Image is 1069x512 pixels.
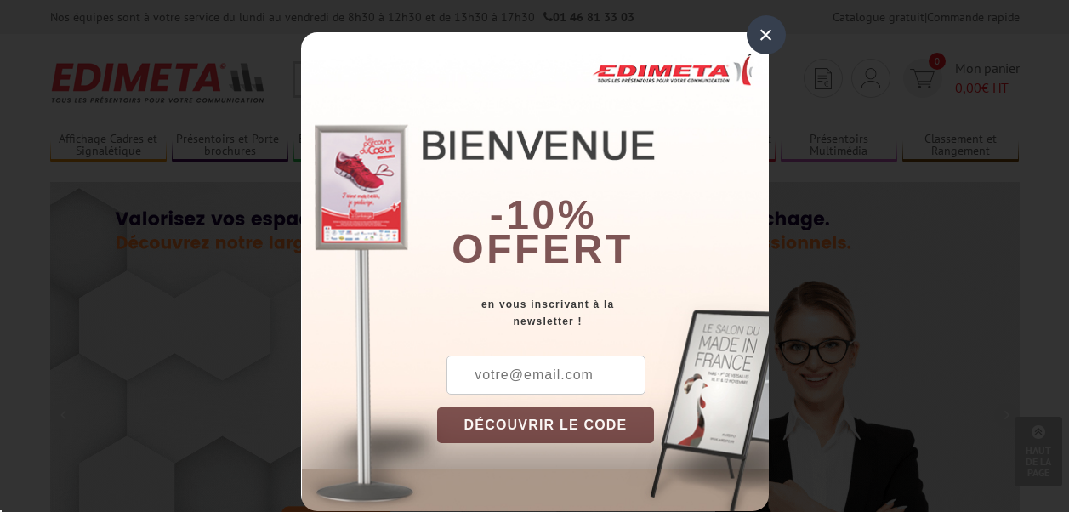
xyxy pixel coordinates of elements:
[446,356,645,395] input: votre@email.com
[490,192,597,237] b: -10%
[452,226,634,271] font: offert
[747,15,786,54] div: ×
[437,407,655,443] button: DÉCOUVRIR LE CODE
[437,296,769,330] div: en vous inscrivant à la newsletter !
